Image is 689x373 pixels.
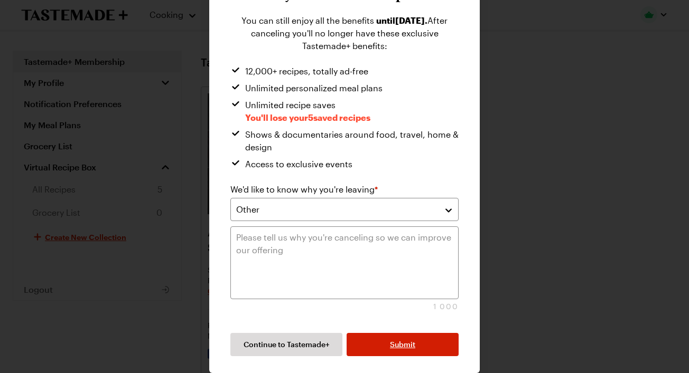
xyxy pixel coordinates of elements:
[230,14,459,52] div: You can still enjoy all the benefits After canceling you'll no longer have these exclusive Tastem...
[230,183,378,196] label: We'd like to know why you're leaving
[245,99,370,124] span: Unlimited recipe saves
[376,15,427,25] span: until [DATE] .
[245,158,352,170] span: Access to exclusive events
[245,112,370,122] span: You'll lose your 5 saved recipes
[245,82,383,94] span: Unlimited personalized meal plans
[244,339,330,350] span: Continue to Tastemade+
[390,339,415,350] span: Submit
[236,203,259,216] span: Other
[230,333,342,356] button: Continue to Tastemade+
[245,65,368,78] span: 12,000+ recipes, totally ad-free
[230,198,459,221] button: Other
[347,333,459,356] button: Submit
[245,128,459,154] span: Shows & documentaries around food, travel, home & design
[230,301,459,312] div: 1000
